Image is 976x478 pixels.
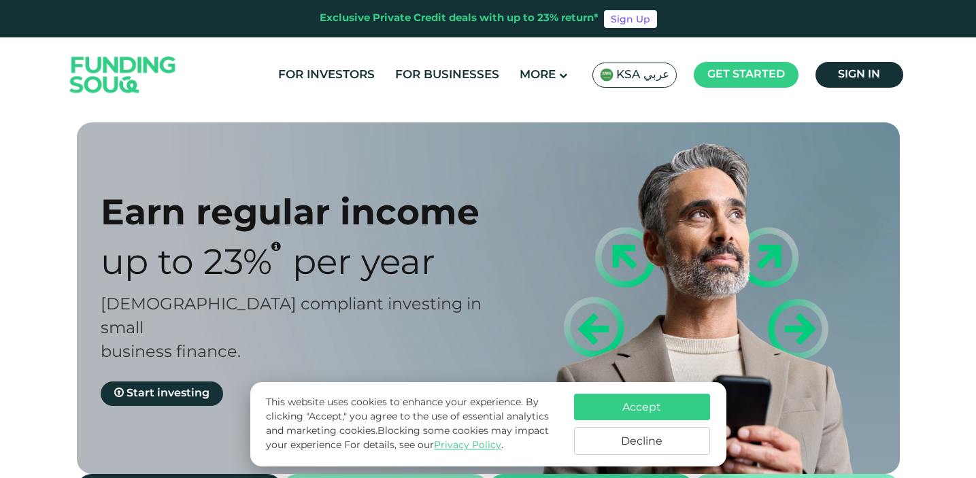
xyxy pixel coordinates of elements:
a: For Investors [275,64,378,86]
span: Start investing [127,388,209,398]
div: Exclusive Private Credit deals with up to 23% return* [320,11,599,27]
a: Sign Up [604,10,657,28]
img: SA Flag [600,68,613,82]
div: Earn regular income [101,190,512,233]
a: Sign in [815,62,903,88]
a: For Businesses [392,64,503,86]
span: For details, see our . [344,441,503,450]
button: Accept [574,394,710,420]
a: Privacy Policy [434,441,501,450]
span: Up to 23% [101,247,272,281]
button: Decline [574,427,710,455]
span: Per Year [292,247,435,281]
img: Logo [56,41,190,109]
p: This website uses cookies to enhance your experience. By clicking "Accept," you agree to the use ... [266,396,560,453]
span: More [520,69,556,81]
i: 23% IRR (expected) ~ 15% Net yield (expected) [271,241,281,252]
span: KSA عربي [616,67,669,83]
a: Start investing [101,381,223,406]
span: Get started [707,69,785,80]
span: Sign in [838,69,880,80]
span: Blocking some cookies may impact your experience [266,426,549,450]
span: [DEMOGRAPHIC_DATA] compliant investing in small business finance. [101,297,482,360]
